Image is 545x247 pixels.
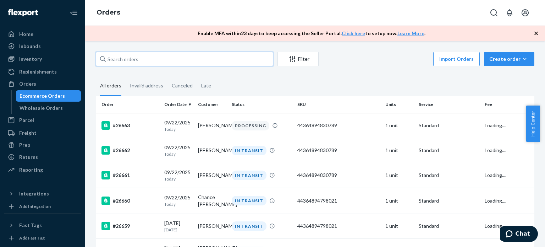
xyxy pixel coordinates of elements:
button: Integrations [4,188,81,199]
p: Standard [419,197,479,204]
div: #26663 [101,121,159,130]
a: Inventory [4,53,81,65]
div: Reporting [19,166,43,173]
div: Freight [19,129,37,136]
img: Flexport logo [8,9,38,16]
th: Units [382,96,416,113]
div: #26659 [101,222,159,230]
td: 1 unit [382,113,416,138]
button: Filter [277,52,319,66]
a: Add Integration [4,202,81,211]
button: Open account menu [518,6,532,20]
a: Freight [4,127,81,139]
div: Canceled [172,76,193,95]
div: Returns [19,154,38,161]
div: Late [201,76,211,95]
a: Replenishments [4,66,81,77]
div: IN TRANSIT [232,221,266,231]
div: Replenishments [19,68,57,75]
div: 44364894830789 [297,172,379,179]
button: Help Center [526,106,540,142]
div: #26662 [101,146,159,155]
input: Search orders [96,52,273,66]
td: Loading.... [482,163,534,188]
th: SKU [294,96,382,113]
td: [PERSON_NAME] [195,214,229,238]
p: Standard [419,172,479,179]
th: Fee [482,96,534,113]
div: Create order [489,55,529,63]
div: #26660 [101,197,159,205]
p: [DATE] [164,227,192,233]
td: [PERSON_NAME] [195,113,229,138]
div: 09/22/2025 [164,194,192,207]
iframe: Ouvre un widget dans lequel vous pouvez chatter avec l’un de nos agents [500,226,538,243]
div: [DATE] [164,220,192,233]
button: Open notifications [502,6,517,20]
div: Orders [19,80,36,87]
p: Enable MFA within 23 days to keep accessing the Seller Portal. to setup now. . [198,30,425,37]
a: Home [4,28,81,40]
th: Status [229,96,294,113]
div: 09/22/2025 [164,169,192,182]
button: Close Navigation [67,6,81,20]
button: Fast Tags [4,220,81,231]
p: Standard [419,222,479,230]
td: Chance [PERSON_NAME] [195,188,229,214]
button: Open Search Box [487,6,501,20]
div: Add Integration [19,203,51,209]
div: Fast Tags [19,222,42,229]
a: Learn More [397,30,424,36]
div: 44364894798021 [297,222,379,230]
td: 1 unit [382,188,416,214]
a: Returns [4,151,81,163]
td: [PERSON_NAME] [195,163,229,188]
div: Home [19,31,33,38]
div: #26661 [101,171,159,179]
th: Order Date [161,96,195,113]
p: Standard [419,147,479,154]
th: Order [96,96,161,113]
td: 1 unit [382,214,416,238]
div: Filter [278,55,318,63]
td: Loading.... [482,188,534,214]
div: Inventory [19,55,42,63]
td: Loading.... [482,113,534,138]
p: Today [164,126,192,132]
a: Click here [342,30,365,36]
div: 44364894798021 [297,197,379,204]
ol: breadcrumbs [91,2,126,23]
td: Loading.... [482,214,534,238]
div: Add Fast Tag [19,235,45,241]
div: Inbounds [19,43,41,50]
p: Standard [419,122,479,129]
a: Wholesale Orders [16,102,81,114]
div: Ecommerce Orders [20,92,65,100]
div: 09/22/2025 [164,144,192,157]
div: IN TRANSIT [232,196,266,205]
div: IN TRANSIT [232,146,266,155]
button: Create order [484,52,534,66]
button: Import Orders [433,52,480,66]
p: Today [164,201,192,207]
a: Prep [4,139,81,151]
a: Orders [4,78,81,90]
div: Invalid address [130,76,163,95]
a: Ecommerce Orders [16,90,81,102]
div: Parcel [19,117,34,124]
div: 44364894830789 [297,122,379,129]
div: Integrations [19,190,49,197]
div: IN TRANSIT [232,171,266,180]
div: All orders [100,76,121,96]
div: Wholesale Orders [20,104,63,112]
p: Today [164,176,192,182]
div: Prep [19,141,30,149]
a: Inbounds [4,41,81,52]
div: PROCESSING [232,121,269,130]
p: Today [164,151,192,157]
a: Orders [97,9,120,16]
a: Parcel [4,114,81,126]
div: Customer [198,101,226,107]
div: 09/22/2025 [164,119,192,132]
